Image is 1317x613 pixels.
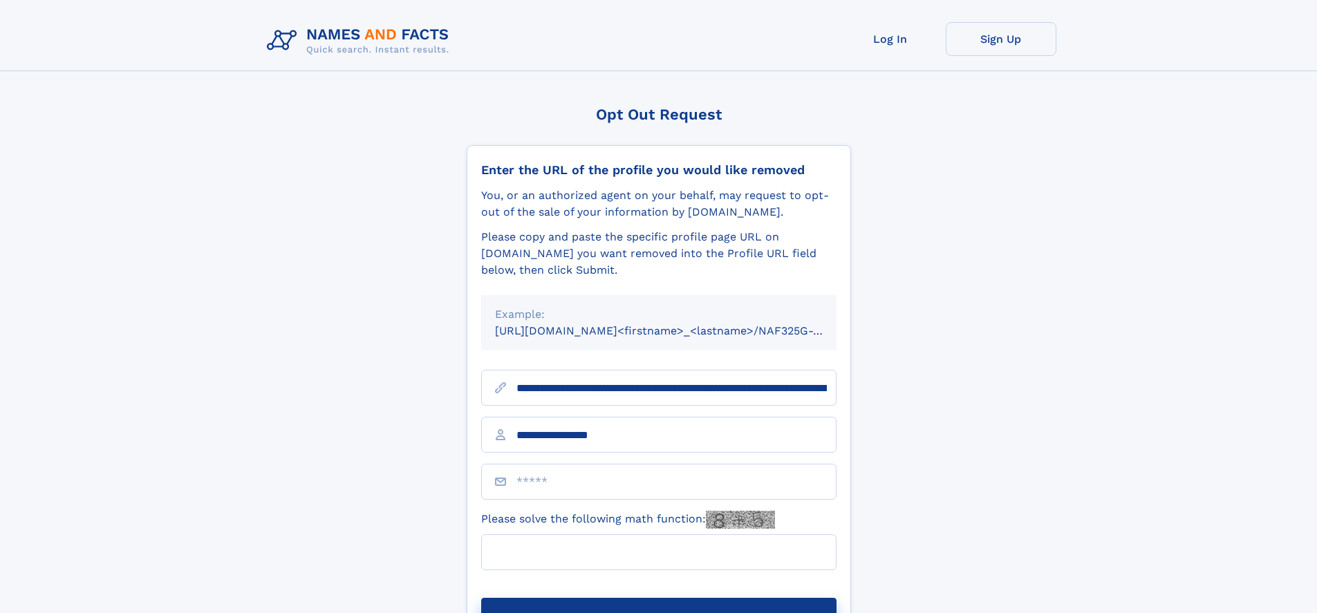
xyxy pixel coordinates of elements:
div: Enter the URL of the profile you would like removed [481,162,837,178]
div: Example: [495,306,823,323]
label: Please solve the following math function: [481,511,775,529]
img: Logo Names and Facts [261,22,460,59]
div: Please copy and paste the specific profile page URL on [DOMAIN_NAME] you want removed into the Pr... [481,229,837,279]
a: Log In [835,22,946,56]
div: Opt Out Request [467,106,851,123]
div: You, or an authorized agent on your behalf, may request to opt-out of the sale of your informatio... [481,187,837,220]
a: Sign Up [946,22,1056,56]
small: [URL][DOMAIN_NAME]<firstname>_<lastname>/NAF325G-xxxxxxxx [495,324,863,337]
